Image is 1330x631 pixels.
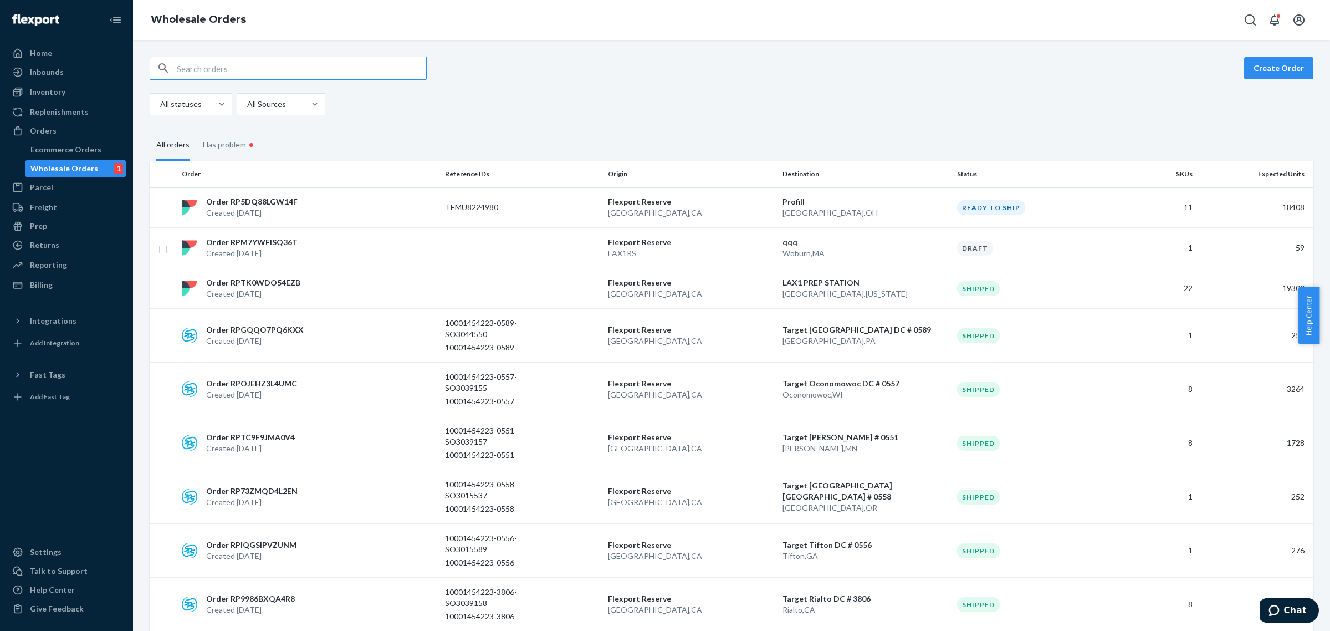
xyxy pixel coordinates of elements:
div: Integrations [30,316,76,327]
th: Reference IDs [441,161,603,187]
div: Has problem [203,129,257,161]
div: Shipped [957,597,1000,612]
p: 10001454223-0557-SO3039155 [445,372,534,394]
p: Order RPIQGSIPVZUNM [206,540,296,551]
div: Home [30,48,52,59]
p: Target Rialto DC # 3806 [782,593,948,604]
p: [GEOGRAPHIC_DATA] , CA [608,288,774,299]
a: Parcel [7,179,126,196]
p: Order RP5DQ88LGW14F [206,196,298,207]
div: Shipped [957,543,1000,558]
p: qqq [782,237,948,248]
td: 276 [1197,524,1313,578]
p: Flexport Reserve [608,324,774,335]
button: Give Feedback [7,600,126,618]
button: Open account menu [1288,9,1310,31]
p: LAX1 PREP STATION [782,277,948,288]
p: Flexport Reserve [608,378,774,389]
p: Target [GEOGRAPHIC_DATA] [GEOGRAPHIC_DATA] # 0558 [782,480,948,502]
ol: breadcrumbs [142,4,255,36]
input: All Sources [246,99,247,110]
div: Fast Tags [30,369,65,380]
img: flexport logo [182,240,197,256]
a: Add Fast Tag [7,388,126,406]
p: Order RPTK0WDO54EZB [206,277,300,288]
p: Created [DATE] [206,443,295,454]
p: [GEOGRAPHIC_DATA] , OH [782,207,948,218]
p: Target Tifton DC # 0556 [782,540,948,551]
p: 10001454223-0558-SO3015537 [445,479,534,501]
a: Freight [7,199,126,216]
div: Ready to ship [957,200,1025,215]
p: [GEOGRAPHIC_DATA] , CA [608,497,774,508]
p: Tifton , GA [782,551,948,562]
button: Talk to Support [7,562,126,580]
p: 10001454223-0556 [445,557,534,568]
p: [GEOGRAPHIC_DATA] , CA [608,443,774,454]
div: Reporting [30,259,67,271]
button: Integrations [7,312,126,330]
th: Destination [778,161,953,187]
div: Inventory [30,86,65,98]
p: 10001454223-0558 [445,503,534,515]
img: sps-commerce logo [182,381,197,397]
td: 1728 [1197,416,1313,470]
p: Created [DATE] [206,551,296,562]
img: sps-commerce logo [182,489,197,505]
td: 19300 [1197,268,1313,309]
p: Target [GEOGRAPHIC_DATA] DC # 0589 [782,324,948,335]
button: Close Navigation [104,9,126,31]
div: Give Feedback [30,603,84,614]
td: 8 [1116,416,1197,470]
div: Shipped [957,436,1000,451]
p: [GEOGRAPHIC_DATA] , OR [782,502,948,513]
button: Help Center [1298,287,1319,344]
th: Status [953,161,1116,187]
a: Add Integration [7,334,126,352]
div: Add Fast Tag [30,392,70,401]
button: Fast Tags [7,366,126,384]
a: Inventory [7,83,126,101]
p: [GEOGRAPHIC_DATA] , [US_STATE] [782,288,948,299]
p: [GEOGRAPHIC_DATA] , CA [608,207,774,218]
p: 10001454223-0551 [445,450,534,461]
td: 8 [1116,363,1197,416]
a: Home [7,44,126,62]
p: Created [DATE] [206,335,304,347]
div: Shipped [957,382,1000,397]
p: Order RPOJEHZ3L4UMC [206,378,297,389]
p: Rialto , CA [782,604,948,615]
td: 252 [1197,470,1313,524]
p: 10001454223-0551-SO3039157 [445,425,534,447]
p: LAX1RS [608,248,774,259]
th: Order [177,161,441,187]
img: sps-commerce logo [182,597,197,612]
a: Ecommerce Orders [25,141,127,159]
a: Orders [7,122,126,140]
div: Help Center [30,584,75,596]
td: 252 [1197,309,1313,363]
button: Open Search Box [1239,9,1261,31]
td: 22 [1116,268,1197,309]
img: flexport logo [182,200,197,215]
div: Shipped [957,281,1000,296]
a: Settings [7,543,126,561]
img: sps-commerce logo [182,543,197,558]
p: Created [DATE] [206,207,298,218]
p: Flexport Reserve [608,486,774,497]
div: Billing [30,279,53,291]
p: Order RPGQQO7PQ6KXX [206,324,304,335]
td: 1 [1116,309,1197,363]
p: Flexport Reserve [608,277,774,288]
a: Help Center [7,581,126,599]
div: Draft [957,241,993,256]
img: sps-commerce logo [182,328,197,343]
p: Created [DATE] [206,288,300,299]
p: 10001454223-0589 [445,342,534,353]
th: Origin [603,161,778,187]
a: Reporting [7,256,126,274]
p: Target [PERSON_NAME] # 0551 [782,432,948,443]
a: Returns [7,236,126,254]
p: [GEOGRAPHIC_DATA] , CA [608,604,774,615]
